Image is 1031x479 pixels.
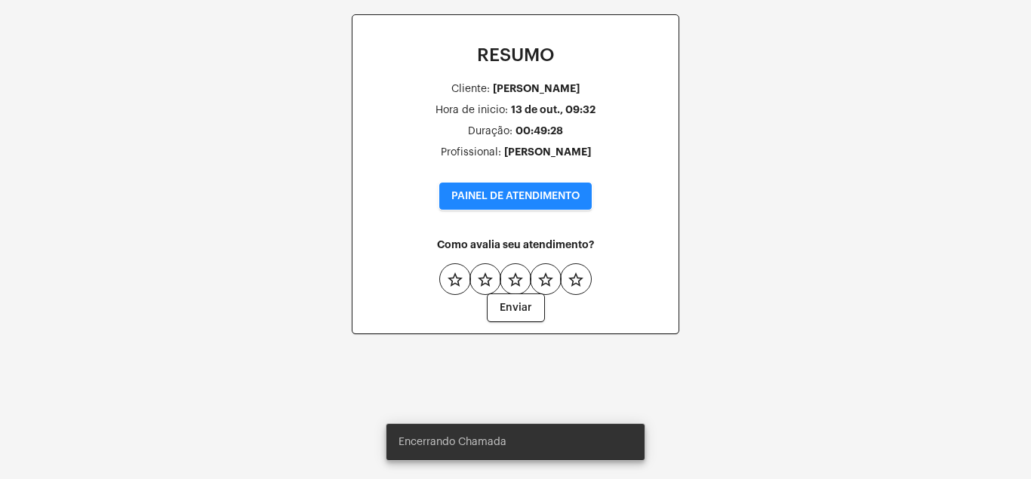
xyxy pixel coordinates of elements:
[451,84,490,95] div: Cliente:
[441,147,501,158] div: Profissional:
[515,125,563,137] div: 00:49:28
[399,434,506,450] span: Encerrando Chamada
[504,146,591,158] div: [PERSON_NAME]
[365,45,666,65] p: RESUMO
[451,191,580,201] span: PAINEL DE ATENDIMENTO
[506,271,525,289] mat-icon: star_border
[488,294,544,321] button: Enviar
[493,83,580,94] div: [PERSON_NAME]
[446,271,464,289] mat-icon: star_border
[468,126,512,137] div: Duração:
[435,105,508,116] div: Hora de inicio:
[476,271,494,289] mat-icon: star_border
[567,271,585,289] mat-icon: star_border
[365,239,666,250] h4: Como avalia seu atendimento?
[537,271,555,289] mat-icon: star_border
[511,104,596,115] div: 13 de out., 09:32
[500,302,532,313] span: Enviar
[439,183,592,210] button: PAINEL DE ATENDIMENTO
